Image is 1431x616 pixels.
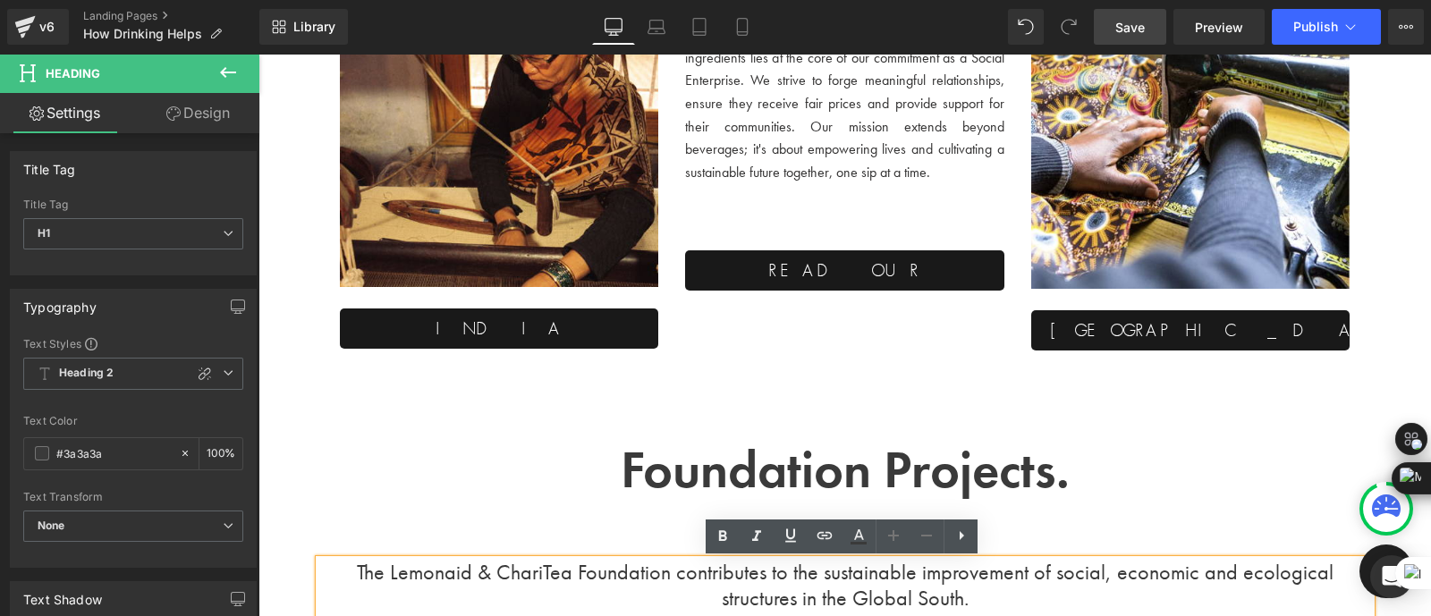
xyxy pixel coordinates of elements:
b: H1 [38,226,50,240]
a: v6 [7,9,69,45]
a: Mobile [721,9,764,45]
a: Design [133,93,263,133]
h1: The Lemonaid & ChariTea Foundation contributes to the sustainable improvement of social, economic... [61,506,1113,558]
div: Text Color [23,415,243,427]
span: read our impact report [471,205,701,255]
a: Tablet [678,9,721,45]
span: Library [293,19,335,35]
a: india [81,255,401,295]
b: Heading 2 [59,366,114,381]
button: Redo [1051,9,1087,45]
span: Foundation Projects. [362,383,811,449]
span: Preview [1195,18,1243,37]
span: Publish [1293,20,1338,34]
a: Laptop [635,9,678,45]
span: Save [1115,18,1145,37]
div: v6 [36,15,58,38]
div: Text Transform [23,491,243,503]
span: india [177,263,303,286]
a: New Library [259,9,348,45]
input: Color [56,443,171,463]
span: How Drinking Helps [83,27,202,41]
button: More [1388,9,1424,45]
a: Landing Pages [83,9,259,23]
div: Text Shadow [23,582,102,607]
b: None [38,519,65,532]
div: Text Styles [23,336,243,350]
div: % [199,438,242,469]
a: Desktop [592,9,635,45]
a: [GEOGRAPHIC_DATA] [773,257,1092,297]
div: Title Tag [23,198,243,211]
div: Title Tag [23,152,76,177]
span: . We strive to forge meaningful relationships, ensure they receive fair prices and provide suppor... [427,17,746,127]
div: Typography [23,290,97,315]
span: Heading [46,66,100,80]
a: Preview [1173,9,1265,45]
button: Undo [1008,9,1044,45]
span: [GEOGRAPHIC_DATA] [792,265,1143,288]
div: Open Intercom Messenger [1370,555,1413,598]
button: Publish [1272,9,1381,45]
a: read our impact report [427,197,746,237]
